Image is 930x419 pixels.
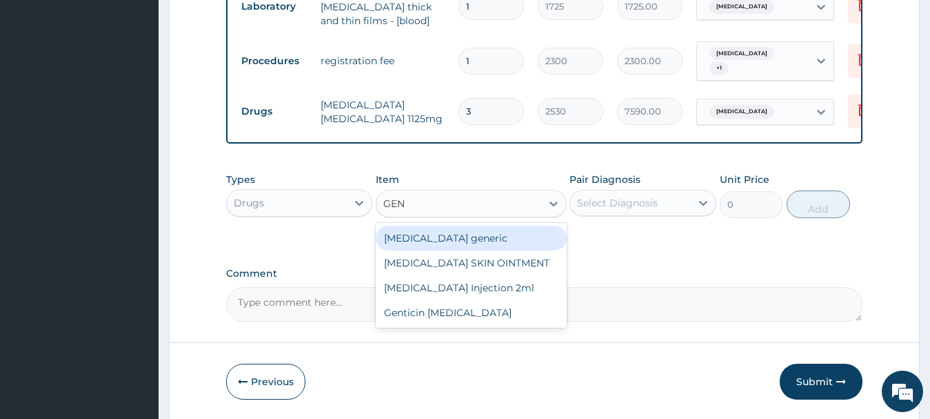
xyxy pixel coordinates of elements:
td: Procedures [234,48,314,74]
button: Add [787,191,850,218]
div: Select Diagnosis [577,196,658,210]
div: [MEDICAL_DATA] generic [376,226,567,251]
div: [MEDICAL_DATA] SKIN OINTMENT [376,251,567,275]
label: Pair Diagnosis [569,173,640,186]
span: + 1 [709,61,729,75]
button: Submit [780,364,862,400]
div: Drugs [234,196,264,210]
td: registration fee [314,47,452,75]
span: We're online! [80,123,190,262]
div: [MEDICAL_DATA] Injection 2ml [376,275,567,300]
label: Unit Price [720,173,769,186]
span: [MEDICAL_DATA] [709,105,774,119]
label: Comment [226,268,863,280]
textarea: Type your message and hit 'Enter' [7,275,263,324]
img: d_794563401_company_1708531726252_794563401 [26,69,56,104]
span: [MEDICAL_DATA] [709,47,774,61]
button: Previous [226,364,305,400]
div: Chat with us now [72,77,232,95]
td: Drugs [234,99,314,124]
div: Genticin [MEDICAL_DATA] [376,300,567,325]
div: Minimize live chat window [226,7,259,40]
td: [MEDICAL_DATA] [MEDICAL_DATA] 1125mg [314,91,452,133]
label: Item [376,173,399,186]
label: Types [226,174,255,186]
